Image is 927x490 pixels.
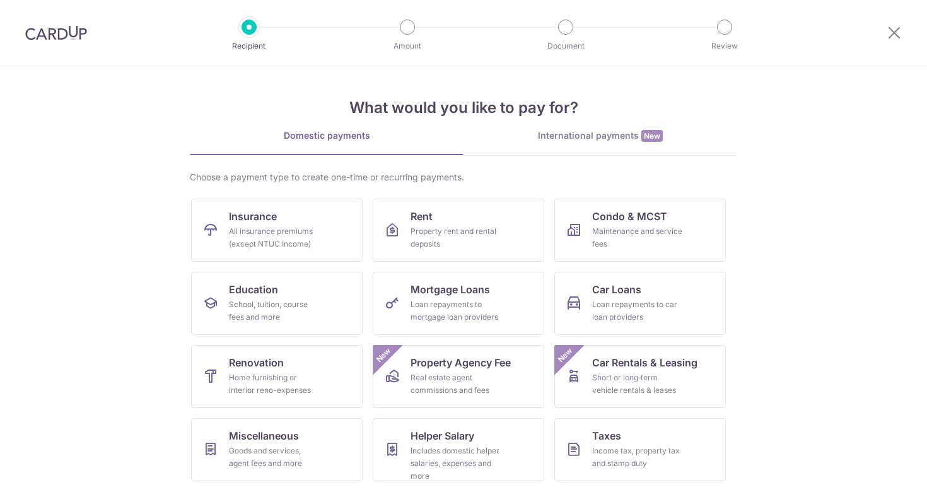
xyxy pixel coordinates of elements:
a: MiscellaneousGoods and services, agent fees and more [191,418,363,481]
div: Short or long‑term vehicle rentals & leases [592,371,683,397]
span: Condo & MCST [592,209,667,224]
span: Taxes [592,428,621,443]
div: Home furnishing or interior reno-expenses [229,371,320,397]
a: RenovationHome furnishing or interior reno-expenses [191,345,363,408]
div: Loan repayments to car loan providers [592,298,683,324]
span: Mortgage Loans [411,282,490,297]
a: Car LoansLoan repayments to car loan providers [554,272,726,335]
p: Review [678,40,771,52]
span: Property Agency Fee [411,355,511,370]
a: Property Agency FeeReal estate agent commissions and feesNew [373,345,544,408]
div: Income tax, property tax and stamp duty [592,445,683,470]
span: Car Rentals & Leasing [592,355,697,370]
iframe: Opens a widget where you can find more information [846,452,914,484]
a: TaxesIncome tax, property tax and stamp duty [554,418,726,481]
span: New [641,130,663,142]
div: International payments [463,129,737,143]
div: Maintenance and service fees [592,225,683,250]
span: Education [229,282,278,297]
a: Car Rentals & LeasingShort or long‑term vehicle rentals & leasesNew [554,345,726,408]
span: Miscellaneous [229,428,299,443]
div: All insurance premiums (except NTUC Income) [229,225,320,250]
span: Helper Salary [411,428,474,443]
span: New [555,345,576,366]
span: Car Loans [592,282,641,297]
div: Includes domestic helper salaries, expenses and more [411,445,501,482]
p: Document [519,40,612,52]
p: Amount [361,40,454,52]
span: Rent [411,209,433,224]
p: Recipient [202,40,296,52]
span: Renovation [229,355,284,370]
div: Domestic payments [190,129,463,142]
a: Mortgage LoansLoan repayments to mortgage loan providers [373,272,544,335]
span: Insurance [229,209,277,224]
div: Loan repayments to mortgage loan providers [411,298,501,324]
div: School, tuition, course fees and more [229,298,320,324]
a: EducationSchool, tuition, course fees and more [191,272,363,335]
div: Choose a payment type to create one-time or recurring payments. [190,171,737,184]
a: Condo & MCSTMaintenance and service fees [554,199,726,262]
a: InsuranceAll insurance premiums (except NTUC Income) [191,199,363,262]
a: RentProperty rent and rental deposits [373,199,544,262]
img: CardUp [25,25,87,40]
div: Goods and services, agent fees and more [229,445,320,470]
a: Helper SalaryIncludes domestic helper salaries, expenses and more [373,418,544,481]
div: Real estate agent commissions and fees [411,371,501,397]
h4: What would you like to pay for? [190,96,737,119]
div: Property rent and rental deposits [411,225,501,250]
span: New [373,345,394,366]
